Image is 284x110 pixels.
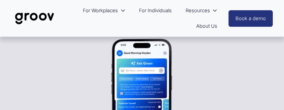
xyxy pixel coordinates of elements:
a: folder dropdown [80,3,128,18]
img: Groov | Unlock Human Potential at Work and in Life [11,8,58,29]
a: For Individuals [136,3,175,18]
span: For Workplaces [83,6,118,15]
span: Resources [186,6,210,15]
a: About Us [193,18,221,34]
a: folder dropdown [182,3,221,18]
a: Book a demo [229,10,273,27]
